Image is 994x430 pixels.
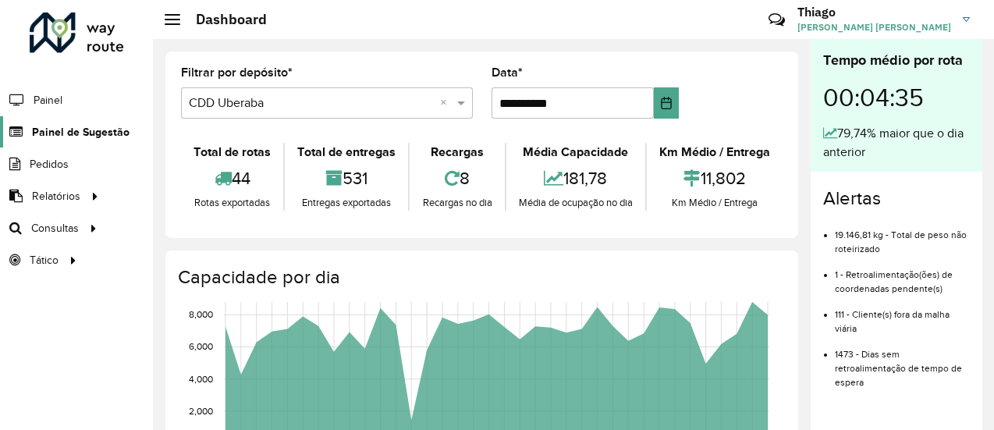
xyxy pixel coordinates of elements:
[510,195,641,211] div: Média de ocupação no dia
[189,374,213,384] text: 4,000
[185,195,279,211] div: Rotas exportadas
[289,195,404,211] div: Entregas exportadas
[654,87,679,119] button: Choose Date
[835,216,970,256] li: 19.146,81 kg - Total de peso não roteirizado
[30,156,69,172] span: Pedidos
[414,162,500,195] div: 8
[760,3,793,37] a: Contato Rápido
[32,188,80,204] span: Relatórios
[189,310,213,320] text: 8,000
[651,195,779,211] div: Km Médio / Entrega
[289,143,404,162] div: Total de entregas
[32,124,130,140] span: Painel de Sugestão
[181,63,293,82] label: Filtrar por depósito
[414,143,500,162] div: Recargas
[414,195,500,211] div: Recargas no dia
[185,143,279,162] div: Total de rotas
[185,162,279,195] div: 44
[180,11,267,28] h2: Dashboard
[823,50,970,71] div: Tempo médio por rota
[651,143,779,162] div: Km Médio / Entrega
[823,124,970,162] div: 79,74% maior que o dia anterior
[189,406,213,416] text: 2,000
[823,187,970,210] h4: Alertas
[31,220,79,236] span: Consultas
[835,256,970,296] li: 1 - Retroalimentação(ões) de coordenadas pendente(s)
[492,63,523,82] label: Data
[835,336,970,389] li: 1473 - Dias sem retroalimentação de tempo de espera
[34,92,62,108] span: Painel
[823,71,970,124] div: 00:04:35
[510,143,641,162] div: Média Capacidade
[797,20,951,34] span: [PERSON_NAME] [PERSON_NAME]
[510,162,641,195] div: 181,78
[835,296,970,336] li: 111 - Cliente(s) fora da malha viária
[178,266,783,289] h4: Capacidade por dia
[651,162,779,195] div: 11,802
[189,342,213,352] text: 6,000
[797,5,951,20] h3: Thiago
[30,252,59,268] span: Tático
[440,94,453,112] span: Clear all
[289,162,404,195] div: 531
